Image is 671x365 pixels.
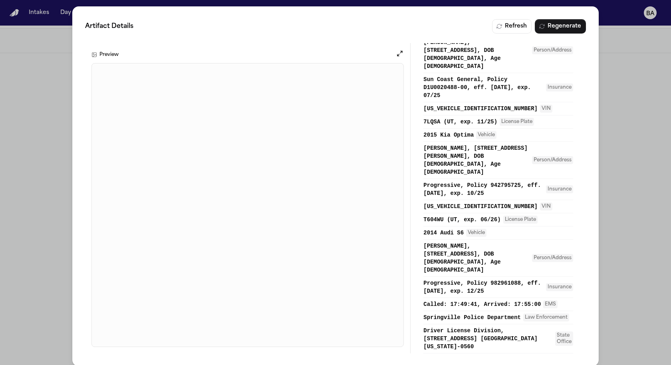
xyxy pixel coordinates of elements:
button: 2015 Kia OptimaVehicle [423,131,573,139]
span: License Plate [503,216,537,224]
button: Progressive, Policy 982961088, eff. [DATE], exp. 12/25Insurance [423,279,573,295]
button: Refresh Digest [492,19,532,34]
button: 7LQSA (UT, exp. 11/25)License Plate [423,118,573,126]
span: Artifact Details [85,22,133,31]
span: Sun Coast General, Policy D1U0020488-00, eff. [DATE], exp. 07/25 [423,75,544,99]
span: 2014 Audi S6 [423,229,464,237]
span: Insurance [546,185,573,193]
span: T604WU (UT, exp. 06/26) [423,216,500,224]
button: Called: 17:49:41, Arrived: 17:55:00EMS [423,300,573,308]
span: [PERSON_NAME], [STREET_ADDRESS], DOB [DEMOGRAPHIC_DATA], Age [DEMOGRAPHIC_DATA] [423,242,530,274]
span: Springville Police Department [423,313,521,321]
span: Zulibell M [PERSON_NAME] [PERSON_NAME], [STREET_ADDRESS], DOB [DEMOGRAPHIC_DATA], Age [DEMOGRAPHI... [423,30,530,70]
span: [US_VEHICLE_IDENTIFICATION_NUMBER] [423,202,538,210]
span: Insurance [546,83,573,91]
button: 2014 Audi S6Vehicle [423,229,573,237]
span: Vehicle [466,229,486,237]
span: EMS [543,300,558,308]
h3: Preview [99,52,119,58]
span: 2015 Kia Optima [423,131,474,139]
span: Person/Address [532,254,573,262]
button: Sun Coast General, Policy D1U0020488-00, eff. [DATE], exp. 07/25Insurance [423,75,573,99]
span: Progressive, Policy 942795725, eff. [DATE], exp. 10/25 [423,181,544,197]
button: [US_VEHICLE_IDENTIFICATION_NUMBER]VIN [423,202,573,210]
button: Zulibell M [PERSON_NAME] [PERSON_NAME], [STREET_ADDRESS], DOB [DEMOGRAPHIC_DATA], Age [DEMOGRAPHI... [423,30,573,70]
span: Vehicle [476,131,496,139]
button: Progressive, Policy 942795725, eff. [DATE], exp. 10/25Insurance [423,181,573,197]
button: Open preview [396,50,404,60]
span: VIN [540,202,552,210]
span: Called: 17:49:41, Arrived: 17:55:00 [423,300,541,308]
button: Open preview [396,50,404,58]
button: T604WU (UT, exp. 06/26)License Plate [423,216,573,224]
button: Driver License Division, [STREET_ADDRESS] [GEOGRAPHIC_DATA][US_STATE]-0560State Office [423,327,573,351]
span: Law Enforcement [523,313,569,321]
button: [US_VEHICLE_IDENTIFICATION_NUMBER]VIN [423,105,573,113]
button: Regenerate Digest [535,19,586,34]
span: State Office [555,331,573,346]
iframe: Police Report for Zulibell.pdf [92,63,403,347]
button: [PERSON_NAME], [STREET_ADDRESS][PERSON_NAME], DOB [DEMOGRAPHIC_DATA], Age [DEMOGRAPHIC_DATA]Perso... [423,144,573,176]
span: Insurance [546,283,573,291]
span: 7LQSA (UT, exp. 11/25) [423,118,497,126]
span: License Plate [500,118,534,126]
span: [PERSON_NAME], [STREET_ADDRESS][PERSON_NAME], DOB [DEMOGRAPHIC_DATA], Age [DEMOGRAPHIC_DATA] [423,144,530,176]
span: VIN [540,105,552,113]
button: Springville Police DepartmentLaw Enforcement [423,313,573,321]
span: Person/Address [532,156,573,164]
span: [US_VEHICLE_IDENTIFICATION_NUMBER] [423,105,538,113]
button: [PERSON_NAME], [STREET_ADDRESS], DOB [DEMOGRAPHIC_DATA], Age [DEMOGRAPHIC_DATA]Person/Address [423,242,573,274]
span: Person/Address [532,46,573,54]
span: Driver License Division, [STREET_ADDRESS] [GEOGRAPHIC_DATA][US_STATE]-0560 [423,327,553,351]
span: Progressive, Policy 982961088, eff. [DATE], exp. 12/25 [423,279,544,295]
